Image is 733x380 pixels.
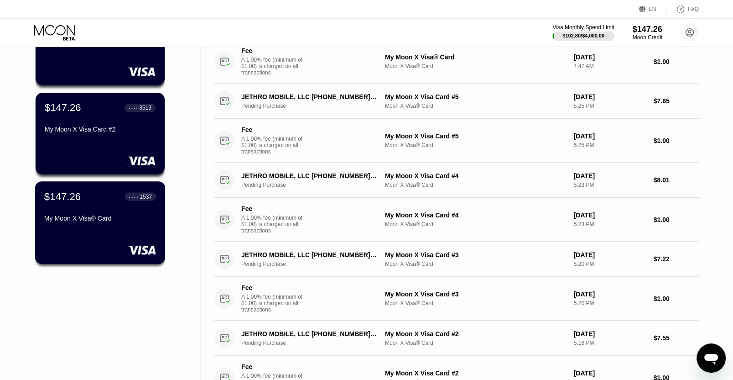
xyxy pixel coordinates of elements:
[633,34,662,41] div: Moon Credit
[214,277,699,321] div: FeeA 1.00% fee (minimum of $1.00) is charged on all transactionsMy Moon X Visa Card #3Moon X Visa...
[129,195,138,198] div: ● ● ● ●
[574,53,646,61] div: [DATE]
[574,132,646,140] div: [DATE]
[44,190,81,202] div: $147.26
[385,142,567,148] div: Moon X Visa® Card
[241,47,305,54] div: Fee
[241,330,378,338] div: JETHRO MOBILE, LLC [PHONE_NUMBER] US
[241,215,310,234] div: A 1.00% fee (minimum of $1.00) is charged on all transactions
[385,172,567,179] div: My Moon X Visa Card #4
[639,5,667,14] div: EN
[574,261,646,267] div: 5:20 PM
[688,6,699,12] div: FAQ
[44,215,156,222] div: My Moon X Visa® Card
[385,182,567,188] div: Moon X Visa® Card
[129,106,138,109] div: ● ● ● ●
[241,182,388,188] div: Pending Purchase
[574,103,646,109] div: 5:25 PM
[214,198,699,242] div: FeeA 1.00% fee (minimum of $1.00) is charged on all transactionsMy Moon X Visa Card #4Moon X Visa...
[574,369,646,377] div: [DATE]
[574,93,646,100] div: [DATE]
[385,221,567,227] div: Moon X Visa® Card
[140,193,152,200] div: 1537
[241,126,305,133] div: Fee
[45,102,81,114] div: $147.26
[385,251,567,259] div: My Moon X Visa Card #3
[385,93,567,100] div: My Moon X Visa Card #5
[45,126,156,133] div: My Moon X Visa Card #2
[574,290,646,298] div: [DATE]
[241,57,310,76] div: A 1.00% fee (minimum of $1.00) is charged on all transactions
[385,330,567,338] div: My Moon X Visa Card #2
[654,255,699,263] div: $7.22
[241,251,378,259] div: JETHRO MOBILE, LLC [PHONE_NUMBER] US
[241,284,305,291] div: Fee
[385,132,567,140] div: My Moon X Visa Card #5
[214,242,699,277] div: JETHRO MOBILE, LLC [PHONE_NUMBER] USPending PurchaseMy Moon X Visa Card #3Moon X Visa® Card[DATE]...
[654,334,699,342] div: $7.55
[574,182,646,188] div: 5:23 PM
[241,261,388,267] div: Pending Purchase
[562,33,604,38] div: $102.80 / $4,000.00
[574,330,646,338] div: [DATE]
[654,58,699,65] div: $1.00
[241,136,310,155] div: A 1.00% fee (minimum of $1.00) is charged on all transactions
[385,369,567,377] div: My Moon X Visa Card #2
[241,363,305,370] div: Fee
[214,84,699,119] div: JETHRO MOBILE, LLC [PHONE_NUMBER] USPending PurchaseMy Moon X Visa Card #5Moon X Visa® Card[DATE]...
[36,93,165,174] div: $147.26● ● ● ●3519My Moon X Visa Card #2
[385,300,567,306] div: Moon X Visa® Card
[552,24,614,31] div: Visa Monthly Spend Limit
[385,211,567,219] div: My Moon X Visa Card #4
[667,5,699,14] div: FAQ
[654,176,699,184] div: $8.01
[214,40,699,84] div: FeeA 1.00% fee (minimum of $1.00) is charged on all transactionsMy Moon X Visa® CardMoon X Visa® ...
[241,172,378,179] div: JETHRO MOBILE, LLC [PHONE_NUMBER] US
[654,137,699,144] div: $1.00
[385,290,567,298] div: My Moon X Visa Card #3
[574,300,646,306] div: 5:20 PM
[385,63,567,69] div: Moon X Visa® Card
[697,343,726,373] iframe: Viestintäikkunan käynnistyspainike
[649,6,656,12] div: EN
[574,211,646,219] div: [DATE]
[214,119,699,163] div: FeeA 1.00% fee (minimum of $1.00) is charged on all transactionsMy Moon X Visa Card #5Moon X Visa...
[654,295,699,302] div: $1.00
[654,97,699,105] div: $7.65
[385,103,567,109] div: Moon X Visa® Card
[241,340,388,346] div: Pending Purchase
[574,172,646,179] div: [DATE]
[574,340,646,346] div: 5:16 PM
[139,105,151,111] div: 3519
[633,25,662,34] div: $147.26
[241,205,305,212] div: Fee
[633,25,662,41] div: $147.26Moon Credit
[574,63,646,69] div: 4:47 AM
[214,321,699,356] div: JETHRO MOBILE, LLC [PHONE_NUMBER] USPending PurchaseMy Moon X Visa Card #2Moon X Visa® Card[DATE]...
[241,294,310,313] div: A 1.00% fee (minimum of $1.00) is charged on all transactions
[385,261,567,267] div: Moon X Visa® Card
[654,216,699,223] div: $1.00
[214,163,699,198] div: JETHRO MOBILE, LLC [PHONE_NUMBER] USPending PurchaseMy Moon X Visa Card #4Moon X Visa® Card[DATE]...
[385,340,567,346] div: Moon X Visa® Card
[36,182,165,264] div: $147.26● ● ● ●1537My Moon X Visa® Card
[241,93,378,100] div: JETHRO MOBILE, LLC [PHONE_NUMBER] US
[574,221,646,227] div: 5:23 PM
[552,24,614,41] div: Visa Monthly Spend Limit$102.80/$4,000.00
[385,53,567,61] div: My Moon X Visa® Card
[574,142,646,148] div: 5:25 PM
[241,103,388,109] div: Pending Purchase
[574,251,646,259] div: [DATE]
